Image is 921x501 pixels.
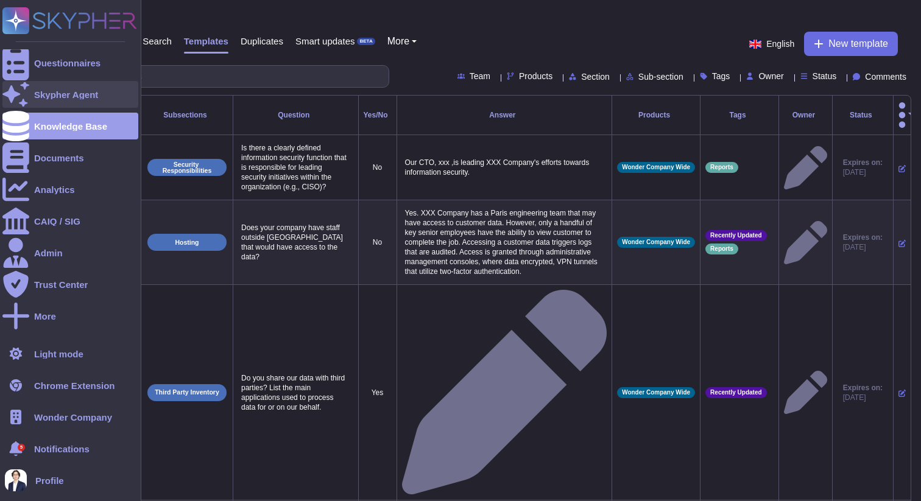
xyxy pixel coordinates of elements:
[387,37,409,46] span: More
[34,153,84,163] div: Documents
[146,111,228,119] div: Subsections
[622,164,690,170] span: Wonder Company Wide
[34,381,115,390] div: Chrome Extension
[34,248,63,258] div: Admin
[843,158,883,167] span: Expires on:
[638,72,683,81] span: Sub-section
[2,144,138,171] a: Documents
[843,233,883,242] span: Expires on:
[238,370,353,415] p: Do you share our data with third parties? List the main applications used to process data for or ...
[35,476,64,485] span: Profile
[843,167,883,177] span: [DATE]
[387,37,417,46] button: More
[519,72,552,80] span: Products
[357,38,375,45] div: BETA
[402,155,607,180] p: Our CTO, xxx ,is leading XXX Company's efforts towards information security.
[34,185,75,194] div: Analytics
[2,467,35,494] button: user
[2,372,138,399] a: Chrome Extension
[705,111,774,119] div: Tags
[34,58,101,68] div: Questionnaires
[2,271,138,298] a: Trust Center
[2,49,138,76] a: Questionnaires
[813,72,837,80] span: Status
[34,312,56,321] div: More
[5,469,27,491] img: user
[364,388,392,398] p: Yes
[749,40,761,49] img: en
[364,237,392,247] p: No
[175,239,199,246] p: Hosting
[581,72,610,81] span: Section
[804,32,898,56] button: New template
[712,72,730,80] span: Tags
[622,390,690,396] span: Wonder Company Wide
[2,239,138,266] a: Admin
[2,81,138,108] a: Skypher Agent
[710,390,761,396] span: Recently Updated
[34,444,90,454] span: Notifications
[402,111,607,119] div: Answer
[155,389,219,396] p: Third Party Inventory
[838,111,888,119] div: Status
[766,40,794,48] span: English
[402,205,607,279] p: Yes. XXX Company has a Paris engineering team that may have access to customer data. However, onl...
[18,444,25,451] div: 5
[2,176,138,203] a: Analytics
[828,39,888,49] span: New template
[184,37,228,46] span: Templates
[238,140,353,195] p: Is there a clearly defined information security function that is responsible for leading security...
[241,37,283,46] span: Duplicates
[152,161,222,174] p: Security Responsibilities
[34,413,112,422] span: Wonder Company
[865,72,906,81] span: Comments
[470,72,490,80] span: Team
[622,239,690,245] span: Wonder Company Wide
[2,208,138,234] a: CAIQ / SIG
[843,383,883,393] span: Expires on:
[843,393,883,402] span: [DATE]
[34,349,83,359] div: Light mode
[238,220,353,265] p: Does your company have staff outside [GEOGRAPHIC_DATA] that would have access to the data?
[364,163,392,172] p: No
[784,111,827,119] div: Owner
[34,122,107,131] div: Knowledge Base
[710,246,733,252] span: Reports
[364,111,392,119] div: Yes/No
[843,242,883,252] span: [DATE]
[34,217,80,226] div: CAIQ / SIG
[2,113,138,139] a: Knowledge Base
[295,37,355,46] span: Smart updates
[758,72,783,80] span: Owner
[34,90,98,99] div: Skypher Agent
[617,111,695,119] div: Products
[238,111,353,119] div: Question
[34,280,88,289] div: Trust Center
[143,37,172,46] span: Search
[710,164,733,170] span: Reports
[710,233,761,239] span: Recently Updated
[48,66,389,87] input: Search by keywords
